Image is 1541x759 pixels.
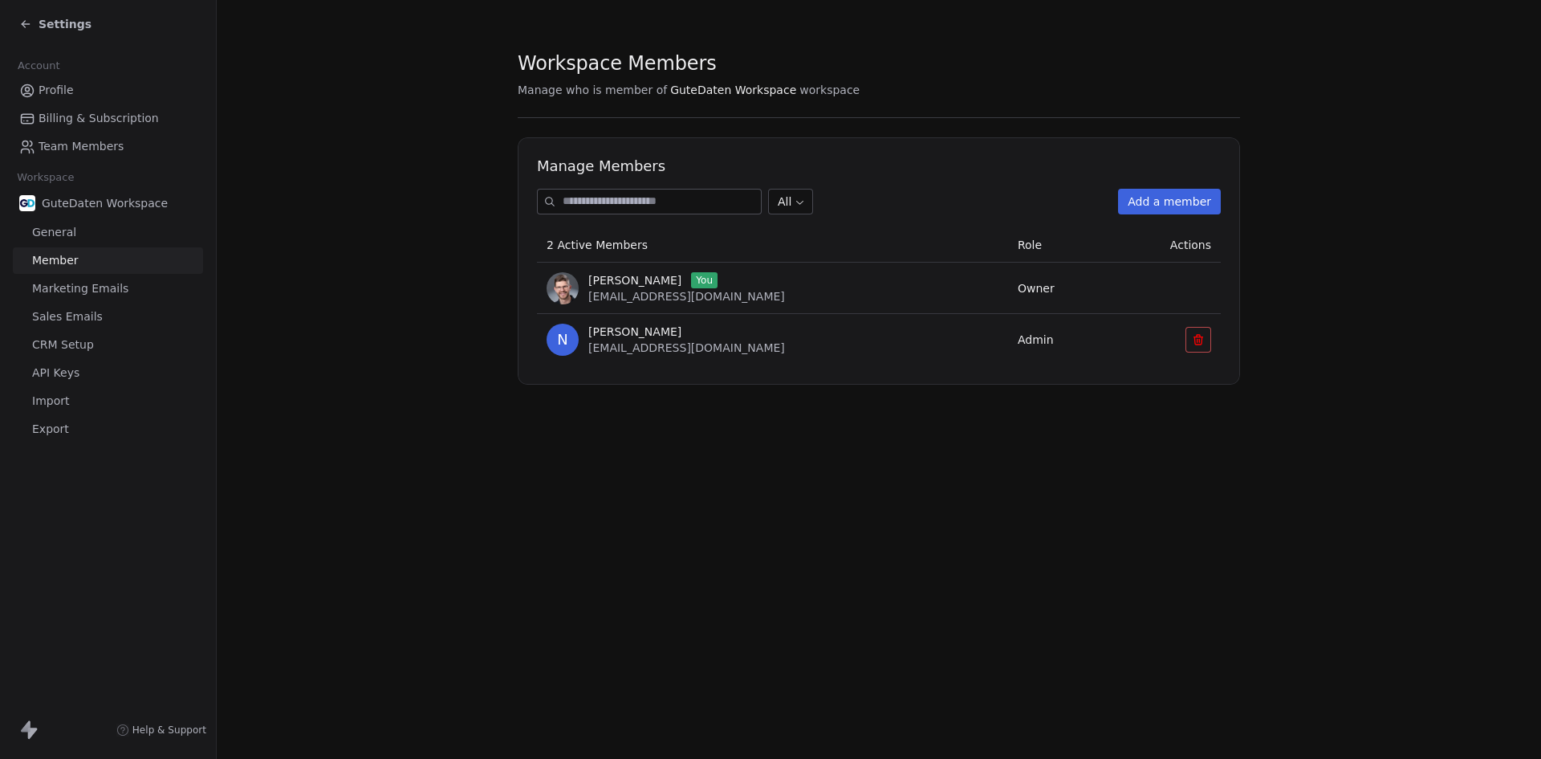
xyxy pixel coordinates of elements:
a: CRM Setup [13,332,203,358]
span: Profile [39,82,74,99]
span: Actions [1170,239,1211,251]
a: Profile [13,77,203,104]
span: Team Members [39,138,124,155]
a: Settings [19,16,91,32]
span: [EMAIL_ADDRESS][DOMAIN_NAME] [588,290,785,303]
span: Workspace [10,165,81,190]
iframe: Intercom live chat [1486,704,1525,743]
span: 2 Active Members [547,239,648,251]
span: [EMAIL_ADDRESS][DOMAIN_NAME] [588,341,785,354]
span: Export [32,421,69,438]
span: General [32,224,76,241]
span: Account [10,54,67,78]
span: GuteDaten Workspace [670,82,796,98]
span: workspace [799,82,860,98]
span: Member [32,252,79,269]
span: CRM Setup [32,337,94,353]
span: API Keys [32,365,79,382]
a: Import [13,388,203,414]
a: Help & Support [116,724,206,737]
button: Add a member [1118,189,1221,214]
span: Marketing Emails [32,280,128,297]
span: Workspace Members [518,51,716,75]
a: General [13,219,203,246]
span: Import [32,393,69,410]
span: Help & Support [132,724,206,737]
span: [PERSON_NAME] [588,272,681,288]
span: You [691,272,718,288]
h1: Manage Members [537,157,1221,176]
a: Team Members [13,133,203,160]
span: GuteDaten Workspace [42,195,168,211]
span: Role [1018,239,1042,251]
a: Export [13,416,203,443]
span: Settings [39,16,91,32]
img: SjNYu-o4vLwst_hZSmXEv3DS6-_2DvDhOKjkAjr7xx8 [547,272,579,304]
span: Sales Emails [32,308,103,325]
a: Marketing Emails [13,275,203,302]
span: Manage who is member of [518,82,667,98]
a: Member [13,247,203,274]
a: Sales Emails [13,304,203,330]
a: API Keys [13,360,203,386]
a: Billing & Subscription [13,105,203,132]
span: [PERSON_NAME] [588,324,681,340]
img: DatDash360%20500x500%20(2).png [19,195,35,211]
span: Admin [1018,333,1054,346]
span: Billing & Subscription [39,110,159,127]
span: Owner [1018,282,1055,295]
span: N [547,324,579,356]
